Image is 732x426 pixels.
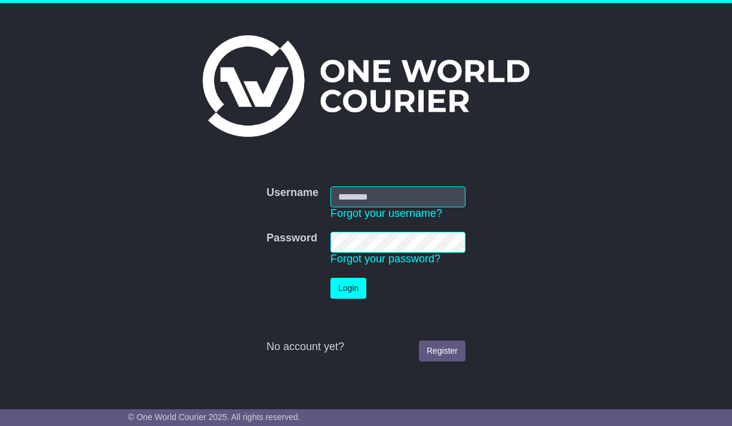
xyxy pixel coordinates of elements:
span: © One World Courier 2025. All rights reserved. [128,412,301,422]
img: One World [203,35,529,137]
a: Forgot your password? [330,253,440,265]
a: Forgot your username? [330,207,442,219]
label: Username [267,186,318,200]
a: Register [419,341,465,361]
button: Login [330,278,366,299]
label: Password [267,232,317,245]
div: No account yet? [267,341,465,354]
